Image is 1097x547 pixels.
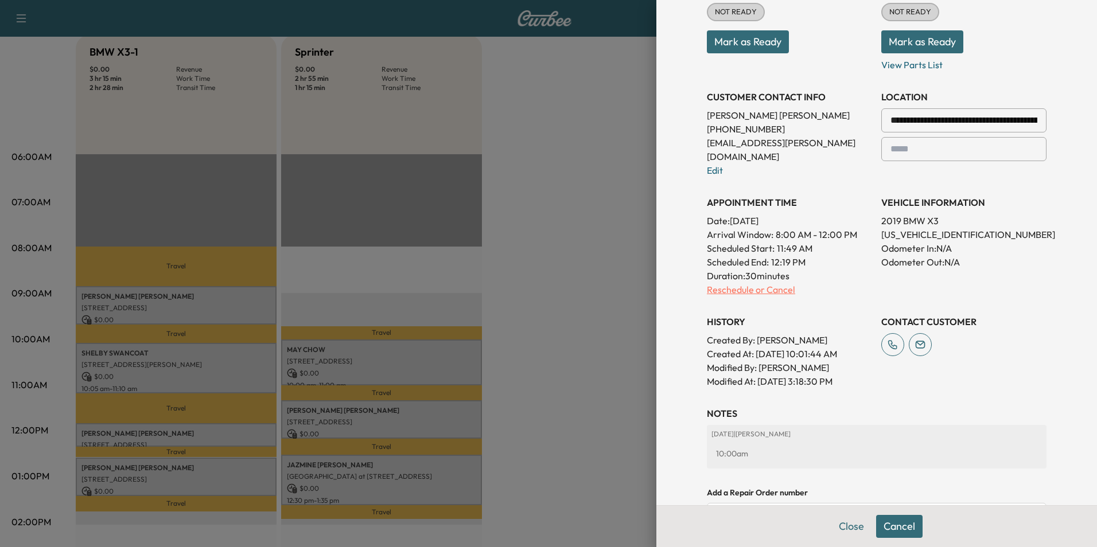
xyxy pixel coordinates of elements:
h3: NOTES [707,407,1047,420]
p: Arrival Window: [707,228,872,241]
p: Odometer Out: N/A [881,255,1047,269]
p: 2019 BMW X3 [881,214,1047,228]
h4: Add a Repair Order number [707,487,1047,498]
span: NOT READY [708,6,764,18]
p: Reschedule or Cancel [707,283,872,296]
a: Edit [707,165,723,176]
p: 11:49 AM [777,241,812,255]
h3: APPOINTMENT TIME [707,196,872,209]
p: [US_VEHICLE_IDENTIFICATION_NUMBER] [881,228,1047,241]
p: Scheduled Start: [707,241,775,255]
button: Mark as Ready [881,30,963,53]
p: [PHONE_NUMBER] [707,122,872,136]
p: [PERSON_NAME] [PERSON_NAME] [707,108,872,122]
p: Duration: 30 minutes [707,269,872,283]
p: Created At : [DATE] 10:01:44 AM [707,347,872,361]
button: Mark as Ready [707,30,789,53]
span: NOT READY [882,6,938,18]
p: View Parts List [881,53,1047,72]
div: 10:00am [711,443,1042,464]
p: Odometer In: N/A [881,241,1047,255]
p: Modified By : [PERSON_NAME] [707,361,872,374]
h3: LOCATION [881,90,1047,104]
p: Created By : [PERSON_NAME] [707,333,872,347]
h3: History [707,315,872,329]
h3: CONTACT CUSTOMER [881,315,1047,329]
h3: VEHICLE INFORMATION [881,196,1047,209]
button: Cancel [876,515,923,538]
p: Modified At : [DATE] 3:18:30 PM [707,374,872,388]
h3: CUSTOMER CONTACT INFO [707,90,872,104]
p: [DATE] | [PERSON_NAME] [711,429,1042,439]
p: [EMAIL_ADDRESS][PERSON_NAME][DOMAIN_NAME] [707,136,872,163]
p: 12:19 PM [771,255,806,269]
button: Close [831,515,872,538]
p: Scheduled End: [707,255,769,269]
p: Date: [DATE] [707,214,872,228]
span: 8:00 AM - 12:00 PM [776,228,857,241]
